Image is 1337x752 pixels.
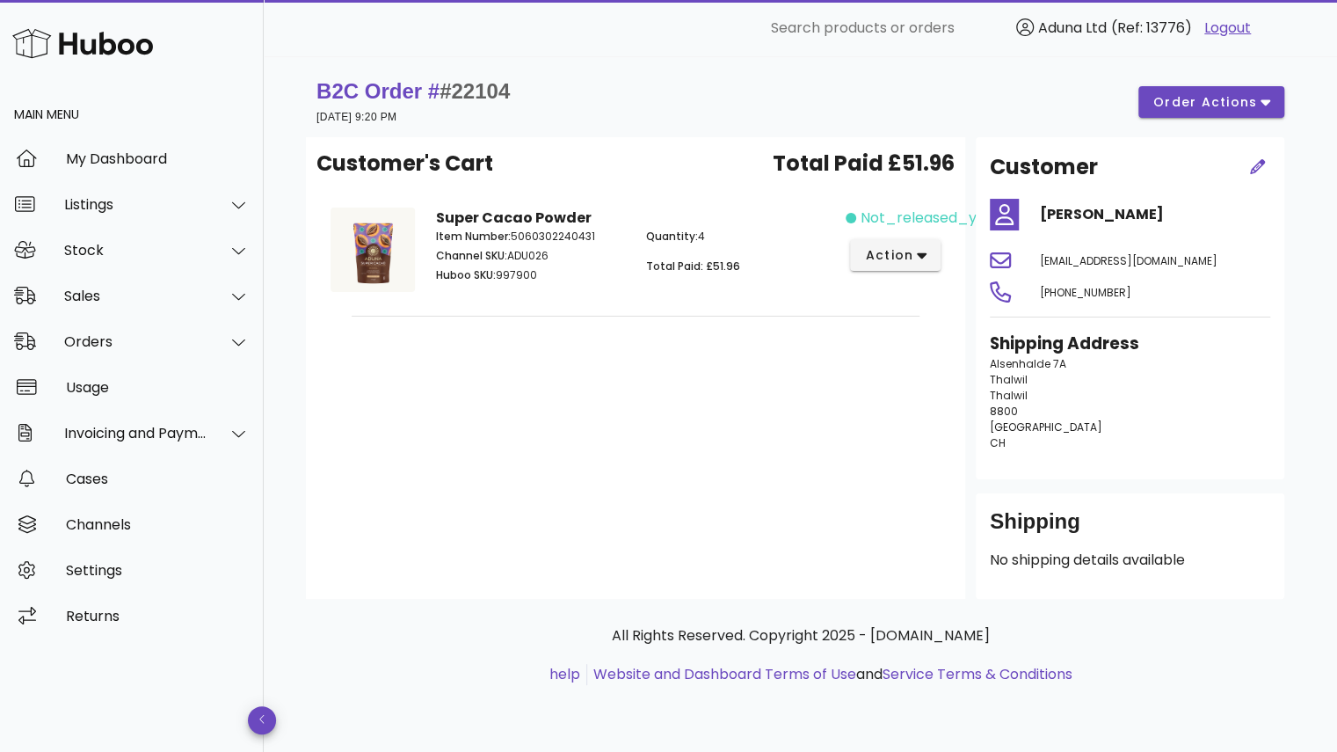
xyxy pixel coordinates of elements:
span: [PHONE_NUMBER] [1040,285,1131,300]
span: Item Number: [436,229,511,244]
a: Website and Dashboard Terms of Use [593,664,856,684]
strong: B2C Order # [316,79,510,103]
span: #22104 [440,79,510,103]
span: action [864,246,913,265]
span: Thalwil [990,388,1028,403]
img: Product Image [331,208,415,292]
div: Sales [64,288,207,304]
small: [DATE] 9:20 PM [316,111,396,123]
a: Service Terms & Conditions [883,664,1072,684]
img: Huboo Logo [12,25,153,62]
p: 5060302240431 [436,229,625,245]
span: [EMAIL_ADDRESS][DOMAIN_NAME] [1040,253,1217,268]
div: Invoicing and Payments [64,425,207,442]
button: order actions [1138,86,1284,118]
div: Channels [66,516,250,533]
div: My Dashboard [66,150,250,167]
span: Alsenhalde 7A [990,356,1066,371]
button: action [850,239,941,271]
div: Orders [64,333,207,350]
span: 8800 [990,404,1018,419]
span: not_released_yet [860,208,991,229]
h4: [PERSON_NAME] [1040,204,1270,225]
strong: Super Cacao Powder [436,208,592,228]
span: Huboo SKU: [436,267,496,282]
a: Logout [1204,18,1251,39]
span: Channel SKU: [436,248,507,263]
h2: Customer [990,151,1098,183]
p: No shipping details available [990,550,1270,571]
span: Customer's Cart [316,148,493,179]
span: [GEOGRAPHIC_DATA] [990,420,1102,434]
div: Stock [64,242,207,259]
span: Total Paid: £51.96 [646,259,740,274]
li: and [587,664,1072,685]
div: Shipping [990,507,1270,550]
p: All Rights Reserved. Copyright 2025 - [DOMAIN_NAME] [320,625,1281,646]
a: help [549,664,580,684]
div: Settings [66,562,250,579]
h3: Shipping Address [990,332,1270,356]
div: Cases [66,471,250,487]
div: Returns [66,608,250,624]
span: Total Paid £51.96 [773,148,955,179]
p: ADU026 [436,248,625,264]
p: 4 [646,229,835,245]
span: Thalwil [990,372,1028,387]
span: order actions [1152,93,1258,112]
span: CH [990,435,1006,450]
span: Aduna Ltd [1038,18,1107,38]
span: (Ref: 13776) [1111,18,1192,38]
span: Quantity: [646,229,698,244]
p: 997900 [436,267,625,283]
div: Usage [66,379,250,396]
div: Listings [64,196,207,213]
